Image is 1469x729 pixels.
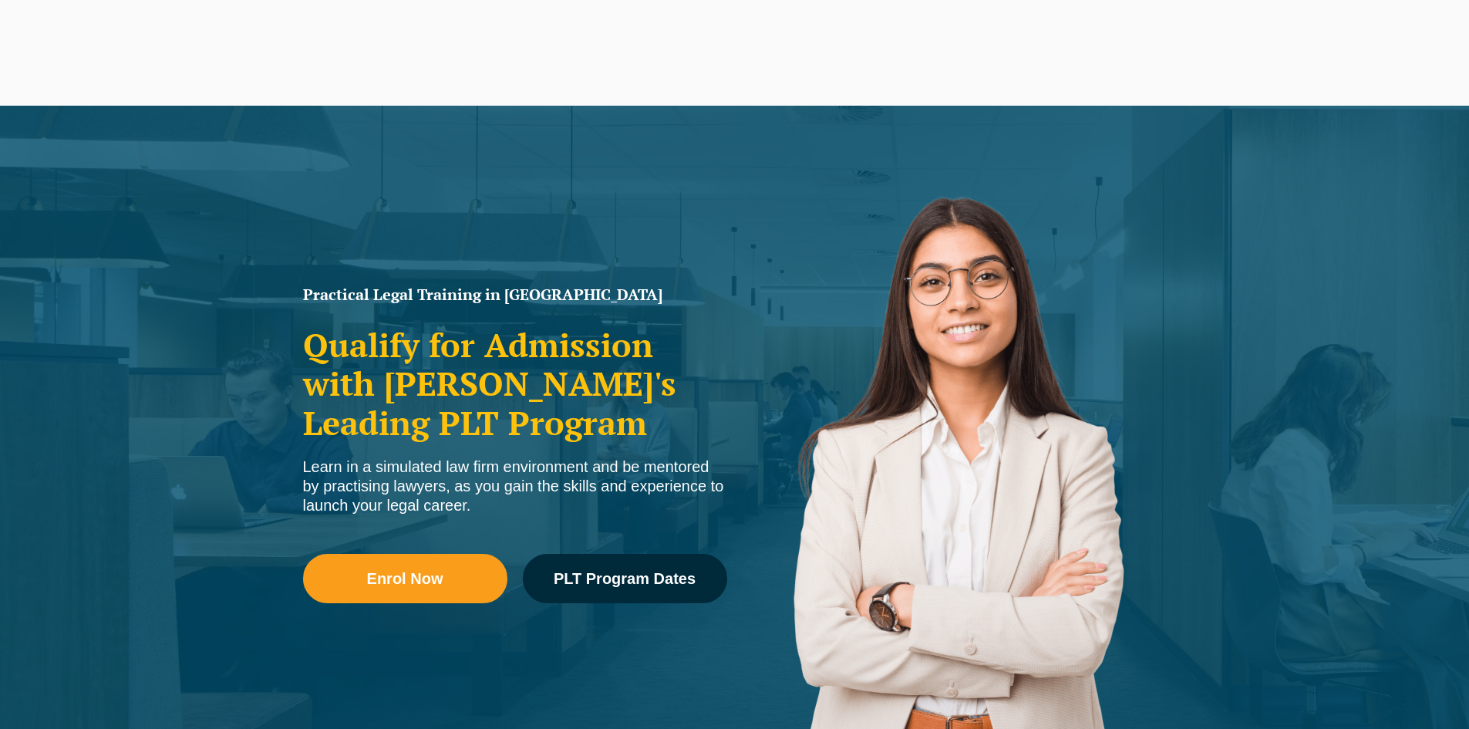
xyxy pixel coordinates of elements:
[367,571,443,586] span: Enrol Now
[303,554,507,603] a: Enrol Now
[303,457,727,515] div: Learn in a simulated law firm environment and be mentored by practising lawyers, as you gain the ...
[523,554,727,603] a: PLT Program Dates
[303,287,727,302] h1: Practical Legal Training in [GEOGRAPHIC_DATA]
[303,326,727,442] h2: Qualify for Admission with [PERSON_NAME]'s Leading PLT Program
[554,571,696,586] span: PLT Program Dates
